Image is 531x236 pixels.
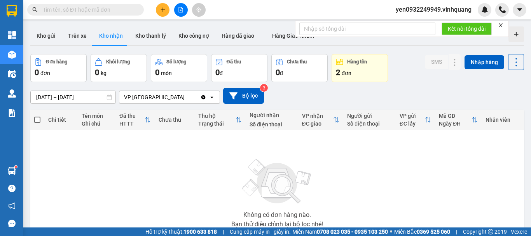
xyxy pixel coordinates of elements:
span: plus [160,7,166,12]
button: Kho công nợ [172,26,215,45]
button: Kho gửi [30,26,62,45]
button: Khối lượng0kg [91,54,147,82]
div: Số điện thoại [347,121,392,127]
div: VP gửi [400,113,425,119]
div: Nhân viên [486,117,520,123]
div: Chưa thu [287,59,307,65]
button: SMS [425,55,448,69]
button: caret-down [513,3,526,17]
span: Miền Nam [292,227,388,236]
span: Hỗ trợ kỹ thuật: [145,227,217,236]
img: logo-vxr [7,5,17,17]
img: svg+xml;base64,PHN2ZyBjbGFzcz0ibGlzdC1wbHVnX19zdmciIHhtbG5zPSJodHRwOi8vd3d3LnczLm9yZy8yMDAwL3N2Zy... [238,154,316,209]
span: đ [280,70,283,76]
span: | [223,227,224,236]
div: Khối lượng [106,59,130,65]
span: ⚪️ [390,230,392,233]
th: Toggle SortBy [298,110,344,130]
button: file-add [174,3,188,17]
button: plus [156,3,169,17]
div: Đã thu [119,113,145,119]
button: Số lượng0món [151,54,207,82]
div: Người nhận [250,112,294,118]
div: Số điện thoại [250,121,294,128]
div: Tên món [82,113,112,119]
input: Select a date range. [31,91,115,103]
span: 0 [276,68,280,77]
img: warehouse-icon [8,51,16,59]
span: 0 [95,68,99,77]
div: Trạng thái [198,121,236,127]
span: 0 [35,68,39,77]
button: Chưa thu0đ [271,54,328,82]
span: Kết nối tổng đài [448,24,486,33]
span: Miền Bắc [394,227,450,236]
input: Tìm tên, số ĐT hoặc mã đơn [43,5,134,14]
div: Không có đơn hàng nào. [243,212,311,218]
span: món [161,70,172,76]
div: Chưa thu [159,117,190,123]
span: 2 [336,68,340,77]
div: Bạn thử điều chỉnh lại bộ lọc nhé! [231,221,323,227]
img: warehouse-icon [8,167,16,175]
span: file-add [178,7,183,12]
span: close [498,23,503,28]
button: Hàng đã giao [215,26,260,45]
svg: open [209,94,215,100]
div: VP nhận [302,113,334,119]
button: Bộ lọc [223,88,264,104]
button: aim [192,3,206,17]
img: warehouse-icon [8,89,16,98]
div: HTTT [119,121,145,127]
span: caret-down [516,6,523,13]
div: Ngày ĐH [439,121,472,127]
div: Thu hộ [198,113,236,119]
span: kg [101,70,107,76]
div: Người gửi [347,113,392,119]
strong: 0708 023 035 - 0935 103 250 [317,229,388,235]
svg: Clear value [200,94,206,100]
img: warehouse-icon [8,70,16,78]
span: question-circle [8,185,16,192]
strong: 0369 525 060 [417,229,450,235]
span: Hàng Giao Nhầm [272,33,314,39]
span: 0 [215,68,220,77]
span: | [456,227,457,236]
span: đơn [40,70,50,76]
button: Hàng tồn2đơn [332,54,388,82]
span: search [32,7,38,12]
strong: 1900 633 818 [183,229,217,235]
button: Đã thu0đ [211,54,267,82]
sup: 3 [260,84,268,92]
img: solution-icon [8,109,16,117]
th: Toggle SortBy [396,110,435,130]
th: Toggle SortBy [194,110,246,130]
div: Số lượng [166,59,186,65]
div: Ghi chú [82,121,112,127]
input: Selected VP PHÚ SƠN. [185,93,186,101]
img: phone-icon [499,6,506,13]
span: aim [196,7,201,12]
th: Toggle SortBy [435,110,482,130]
span: đ [220,70,223,76]
div: Mã GD [439,113,472,119]
span: Cung cấp máy in - giấy in: [230,227,290,236]
img: dashboard-icon [8,31,16,39]
button: Kết nối tổng đài [442,23,492,35]
div: Chi tiết [48,117,74,123]
button: Kho thanh lý [129,26,172,45]
div: ĐC lấy [400,121,425,127]
sup: 1 [15,166,17,168]
img: icon-new-feature [481,6,488,13]
button: Trên xe [62,26,93,45]
button: Kho nhận [93,26,129,45]
div: Hàng tồn [347,59,367,65]
div: Đơn hàng [46,59,67,65]
input: Nhập số tổng đài [299,23,435,35]
div: Đã thu [227,59,241,65]
div: VP [GEOGRAPHIC_DATA] [124,93,185,101]
span: message [8,220,16,227]
span: đơn [342,70,351,76]
div: Tạo kho hàng mới [508,26,524,42]
span: yen0932249949.vinhquang [390,5,478,14]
